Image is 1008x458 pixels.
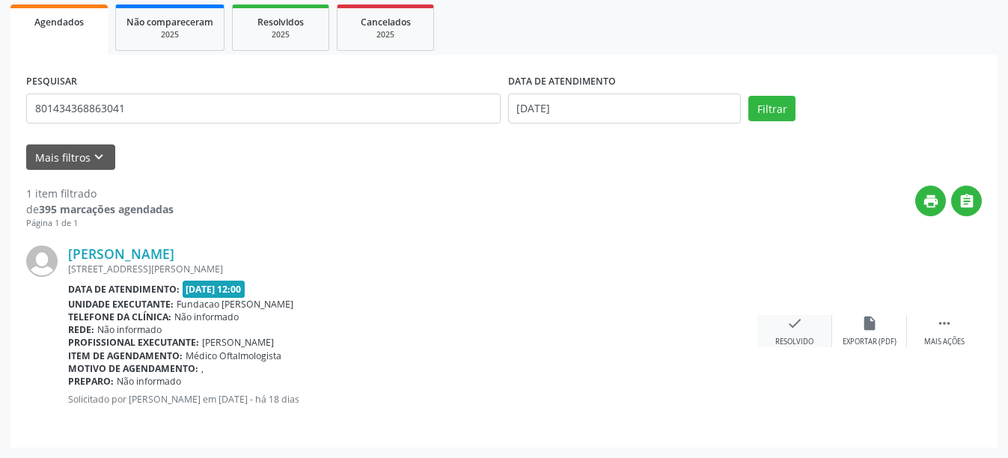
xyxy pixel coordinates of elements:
[26,70,77,94] label: PESQUISAR
[26,245,58,277] img: img
[39,202,174,216] strong: 395 marcações agendadas
[26,217,174,230] div: Página 1 de 1
[923,193,939,210] i: print
[126,29,213,40] div: 2025
[186,349,281,362] span: Médico Oftalmologista
[951,186,982,216] button: 
[26,144,115,171] button: Mais filtroskeyboard_arrow_down
[68,362,198,375] b: Motivo de agendamento:
[117,375,181,388] span: Não informado
[97,323,162,336] span: Não informado
[68,375,114,388] b: Preparo:
[183,281,245,298] span: [DATE] 12:00
[68,283,180,296] b: Data de atendimento:
[915,186,946,216] button: print
[361,16,411,28] span: Cancelados
[68,263,757,275] div: [STREET_ADDRESS][PERSON_NAME]
[174,311,239,323] span: Não informado
[68,393,757,406] p: Solicitado por [PERSON_NAME] em [DATE] - há 18 dias
[936,315,953,332] i: 
[26,201,174,217] div: de
[508,94,742,123] input: Selecione um intervalo
[68,245,174,262] a: [PERSON_NAME]
[786,315,803,332] i: check
[201,362,204,375] span: ,
[26,94,501,123] input: Nome, CNS
[924,337,965,347] div: Mais ações
[348,29,423,40] div: 2025
[34,16,84,28] span: Agendados
[68,298,174,311] b: Unidade executante:
[861,315,878,332] i: insert_drive_file
[243,29,318,40] div: 2025
[202,336,274,349] span: [PERSON_NAME]
[68,336,199,349] b: Profissional executante:
[508,70,616,94] label: DATA DE ATENDIMENTO
[775,337,813,347] div: Resolvido
[959,193,975,210] i: 
[68,323,94,336] b: Rede:
[257,16,304,28] span: Resolvidos
[68,349,183,362] b: Item de agendamento:
[91,149,107,165] i: keyboard_arrow_down
[748,96,795,121] button: Filtrar
[26,186,174,201] div: 1 item filtrado
[843,337,896,347] div: Exportar (PDF)
[177,298,293,311] span: Fundacao [PERSON_NAME]
[126,16,213,28] span: Não compareceram
[68,311,171,323] b: Telefone da clínica:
